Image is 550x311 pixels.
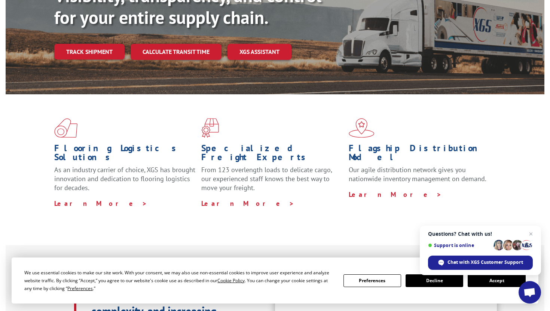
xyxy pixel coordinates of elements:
[201,144,343,165] h1: Specialized Freight Experts
[349,165,486,183] span: Our agile distribution network gives you nationwide inventory management on demand.
[343,274,401,287] button: Preferences
[406,274,463,287] button: Decline
[349,190,442,199] a: Learn More >
[519,281,541,304] div: Open chat
[12,257,538,304] div: Cookie Consent Prompt
[24,269,334,292] div: We use essential cookies to make our site work. With your consent, we may also use non-essential ...
[201,165,343,199] p: From 123 overlength loads to delicate cargo, our experienced staff knows the best way to move you...
[227,44,291,60] a: XGS ASSISTANT
[201,199,294,208] a: Learn More >
[349,118,375,138] img: xgs-icon-flagship-distribution-model-red
[54,165,195,192] span: As an industry carrier of choice, XGS has brought innovation and dedication to flooring logistics...
[447,259,523,266] span: Chat with XGS Customer Support
[428,231,533,237] span: Questions? Chat with us!
[217,277,245,284] span: Cookie Policy
[131,44,221,60] a: Calculate transit time
[526,229,535,238] span: Close chat
[54,144,196,165] h1: Flooring Logistics Solutions
[349,144,490,165] h1: Flagship Distribution Model
[67,285,93,292] span: Preferences
[54,118,77,138] img: xgs-icon-total-supply-chain-intelligence-red
[468,274,525,287] button: Accept
[201,118,219,138] img: xgs-icon-focused-on-flooring-red
[428,243,491,248] span: Support is online
[54,44,125,60] a: Track shipment
[54,199,147,208] a: Learn More >
[428,256,533,270] div: Chat with XGS Customer Support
